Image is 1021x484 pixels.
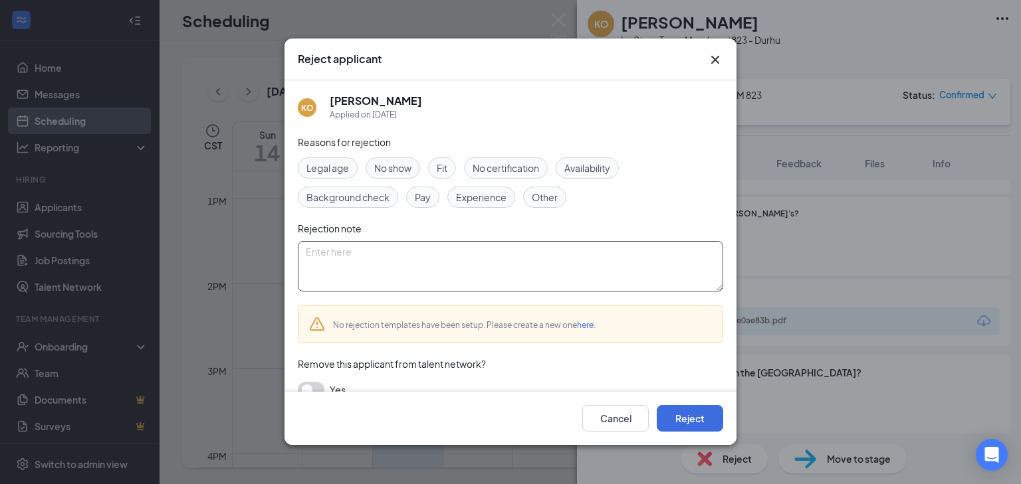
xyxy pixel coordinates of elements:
h5: [PERSON_NAME] [330,94,422,108]
span: Other [532,190,558,204]
button: Cancel [582,406,649,432]
button: Close [707,52,723,68]
span: Rejection note [298,222,362,234]
span: Fit [437,161,447,175]
span: Yes [330,382,346,398]
div: KO [301,102,314,114]
button: Reject [657,406,723,432]
span: Remove this applicant from talent network? [298,358,486,370]
span: No rejection templates have been setup. Please create a new one . [333,320,596,330]
span: No certification [473,161,539,175]
div: Applied on [DATE] [330,108,422,121]
span: No show [374,161,411,175]
svg: Cross [707,52,723,68]
a: here [577,320,594,330]
span: Reasons for rejection [298,136,391,148]
span: Background check [306,190,390,204]
div: Open Intercom Messenger [976,439,1008,471]
span: Experience [456,190,507,204]
span: Legal age [306,161,349,175]
svg: Warning [309,316,325,332]
span: Pay [415,190,431,204]
span: Availability [564,161,610,175]
h3: Reject applicant [298,52,382,66]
